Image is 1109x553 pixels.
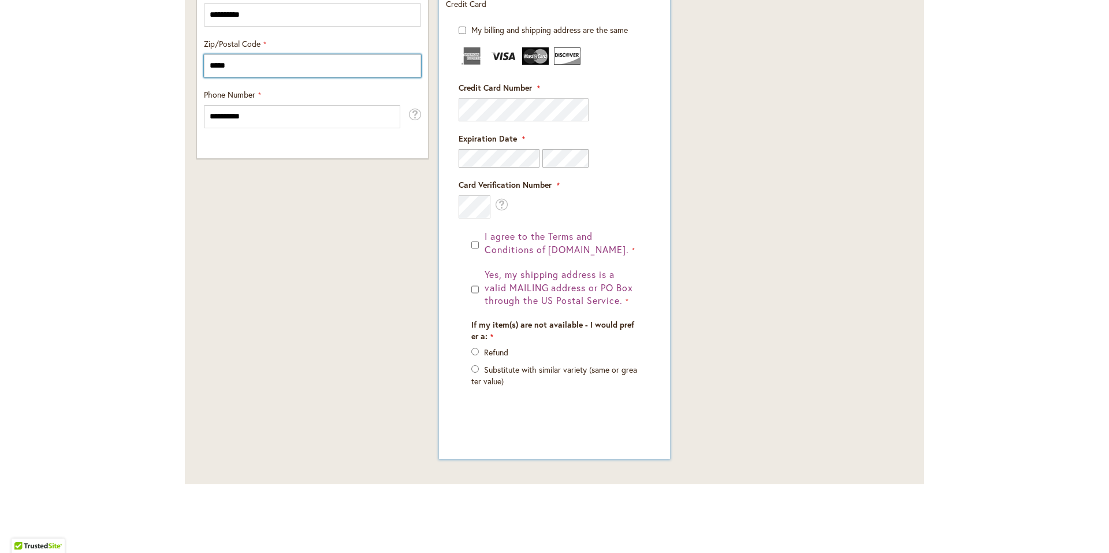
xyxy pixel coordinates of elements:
[484,347,508,358] label: Refund
[459,133,517,144] span: Expiration Date
[485,268,633,307] span: Yes, my shipping address is a valid MAILING address or PO Box through the US Postal Service.
[204,38,260,49] span: Zip/Postal Code
[490,47,517,65] img: Visa
[459,179,552,190] span: Card Verification Number
[522,47,549,65] img: MasterCard
[471,319,634,342] span: If my item(s) are not available - I would prefer a:
[485,230,629,255] span: I agree to the Terms and Conditions of [DOMAIN_NAME].
[471,24,628,35] span: My billing and shipping address are the same
[204,89,255,100] span: Phone Number
[459,82,532,93] span: Credit Card Number
[9,512,41,544] iframe: Launch Accessibility Center
[459,47,485,65] img: American Express
[554,47,580,65] img: Discover
[471,364,637,387] label: Substitute with similar variety (same or greater value)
